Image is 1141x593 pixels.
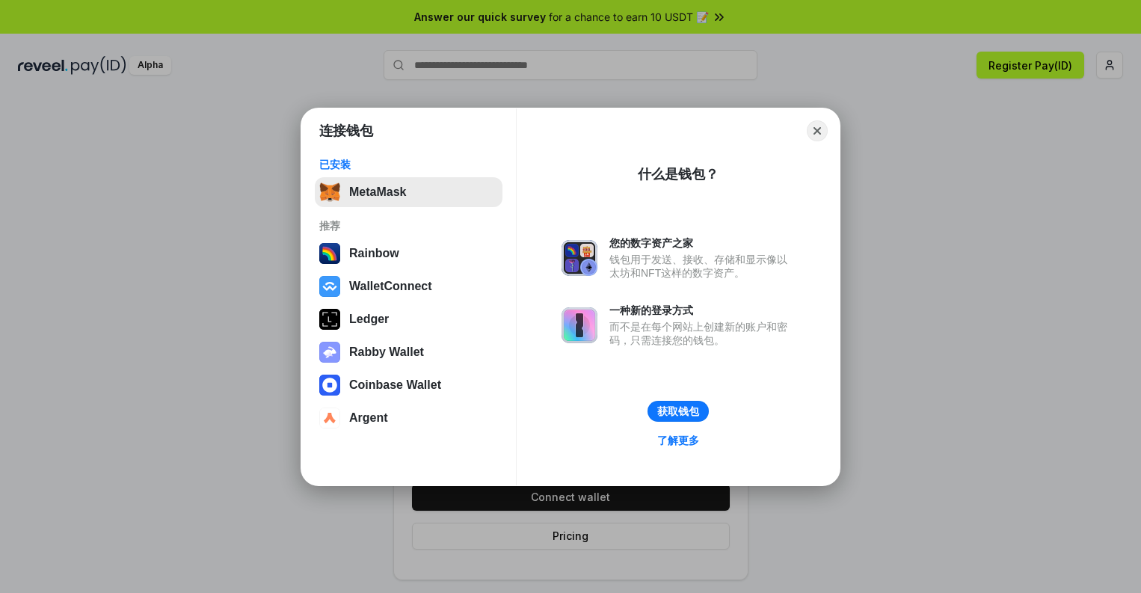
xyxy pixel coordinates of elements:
div: Argent [349,411,388,425]
button: Close [807,120,828,141]
img: svg+xml,%3Csvg%20xmlns%3D%22http%3A%2F%2Fwww.w3.org%2F2000%2Fsvg%22%20fill%3D%22none%22%20viewBox... [562,307,597,343]
img: svg+xml,%3Csvg%20width%3D%2228%22%20height%3D%2228%22%20viewBox%3D%220%200%2028%2028%22%20fill%3D... [319,408,340,428]
img: svg+xml,%3Csvg%20width%3D%2228%22%20height%3D%2228%22%20viewBox%3D%220%200%2028%2028%22%20fill%3D... [319,276,340,297]
div: 什么是钱包？ [638,165,719,183]
div: Rainbow [349,247,399,260]
button: Argent [315,403,502,433]
div: 已安装 [319,158,498,171]
button: WalletConnect [315,271,502,301]
div: 推荐 [319,219,498,233]
h1: 连接钱包 [319,122,373,140]
div: 一种新的登录方式 [609,304,795,317]
button: Rainbow [315,239,502,268]
img: svg+xml,%3Csvg%20xmlns%3D%22http%3A%2F%2Fwww.w3.org%2F2000%2Fsvg%22%20fill%3D%22none%22%20viewBox... [319,342,340,363]
div: Rabby Wallet [349,345,424,359]
img: svg+xml,%3Csvg%20xmlns%3D%22http%3A%2F%2Fwww.w3.org%2F2000%2Fsvg%22%20width%3D%2228%22%20height%3... [319,309,340,330]
a: 了解更多 [648,431,708,450]
div: MetaMask [349,185,406,199]
img: svg+xml,%3Csvg%20xmlns%3D%22http%3A%2F%2Fwww.w3.org%2F2000%2Fsvg%22%20fill%3D%22none%22%20viewBox... [562,240,597,276]
div: Ledger [349,313,389,326]
div: 而不是在每个网站上创建新的账户和密码，只需连接您的钱包。 [609,320,795,347]
div: Coinbase Wallet [349,378,441,392]
div: 了解更多 [657,434,699,447]
div: WalletConnect [349,280,432,293]
div: 您的数字资产之家 [609,236,795,250]
button: MetaMask [315,177,502,207]
button: Coinbase Wallet [315,370,502,400]
button: Rabby Wallet [315,337,502,367]
img: svg+xml,%3Csvg%20width%3D%2228%22%20height%3D%2228%22%20viewBox%3D%220%200%2028%2028%22%20fill%3D... [319,375,340,396]
div: 获取钱包 [657,405,699,418]
img: svg+xml,%3Csvg%20fill%3D%22none%22%20height%3D%2233%22%20viewBox%3D%220%200%2035%2033%22%20width%... [319,182,340,203]
div: 钱包用于发送、接收、存储和显示像以太坊和NFT这样的数字资产。 [609,253,795,280]
img: svg+xml,%3Csvg%20width%3D%22120%22%20height%3D%22120%22%20viewBox%3D%220%200%20120%20120%22%20fil... [319,243,340,264]
button: Ledger [315,304,502,334]
button: 获取钱包 [648,401,709,422]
